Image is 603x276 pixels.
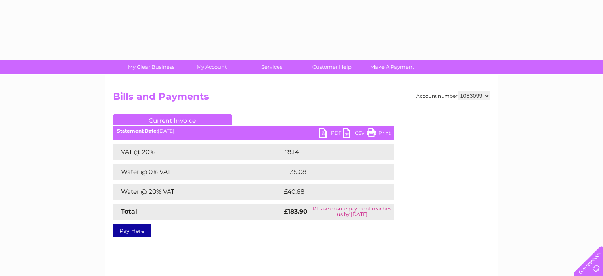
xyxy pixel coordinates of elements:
a: PDF [319,128,343,140]
a: Print [367,128,391,140]
a: Pay Here [113,224,151,237]
a: My Clear Business [119,60,184,74]
td: Water @ 20% VAT [113,184,282,200]
a: Customer Help [299,60,365,74]
div: [DATE] [113,128,394,134]
a: Services [239,60,304,74]
td: £40.68 [282,184,379,200]
div: Account number [416,91,490,100]
td: £8.14 [282,144,375,160]
strong: £183.90 [284,208,308,215]
td: £135.08 [282,164,380,180]
a: Current Invoice [113,114,232,125]
b: Statement Date: [117,128,158,134]
a: CSV [343,128,367,140]
a: My Account [179,60,244,74]
a: Make A Payment [360,60,425,74]
td: Water @ 0% VAT [113,164,282,180]
td: Please ensure payment reaches us by [DATE] [310,204,394,220]
h2: Bills and Payments [113,91,490,106]
strong: Total [121,208,137,215]
td: VAT @ 20% [113,144,282,160]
